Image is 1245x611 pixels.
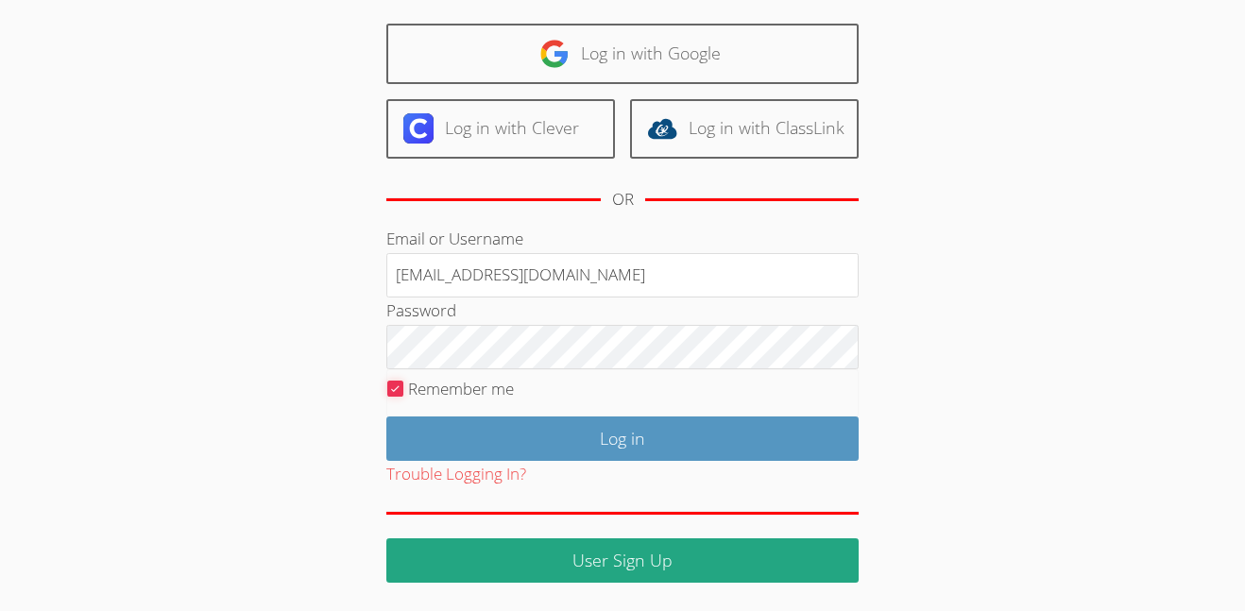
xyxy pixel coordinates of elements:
[539,39,570,69] img: google-logo-50288ca7cdecda66e5e0955fdab243c47b7ad437acaf1139b6f446037453330a.svg
[386,299,456,321] label: Password
[386,99,615,159] a: Log in with Clever
[386,416,859,461] input: Log in
[386,461,526,488] button: Trouble Logging In?
[386,538,859,583] a: User Sign Up
[630,99,859,159] a: Log in with ClassLink
[408,378,514,399] label: Remember me
[386,24,859,83] a: Log in with Google
[386,228,523,249] label: Email or Username
[647,113,677,144] img: classlink-logo-d6bb404cc1216ec64c9a2012d9dc4662098be43eaf13dc465df04b49fa7ab582.svg
[612,186,634,213] div: OR
[403,113,434,144] img: clever-logo-6eab21bc6e7a338710f1a6ff85c0baf02591cd810cc4098c63d3a4b26e2feb20.svg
